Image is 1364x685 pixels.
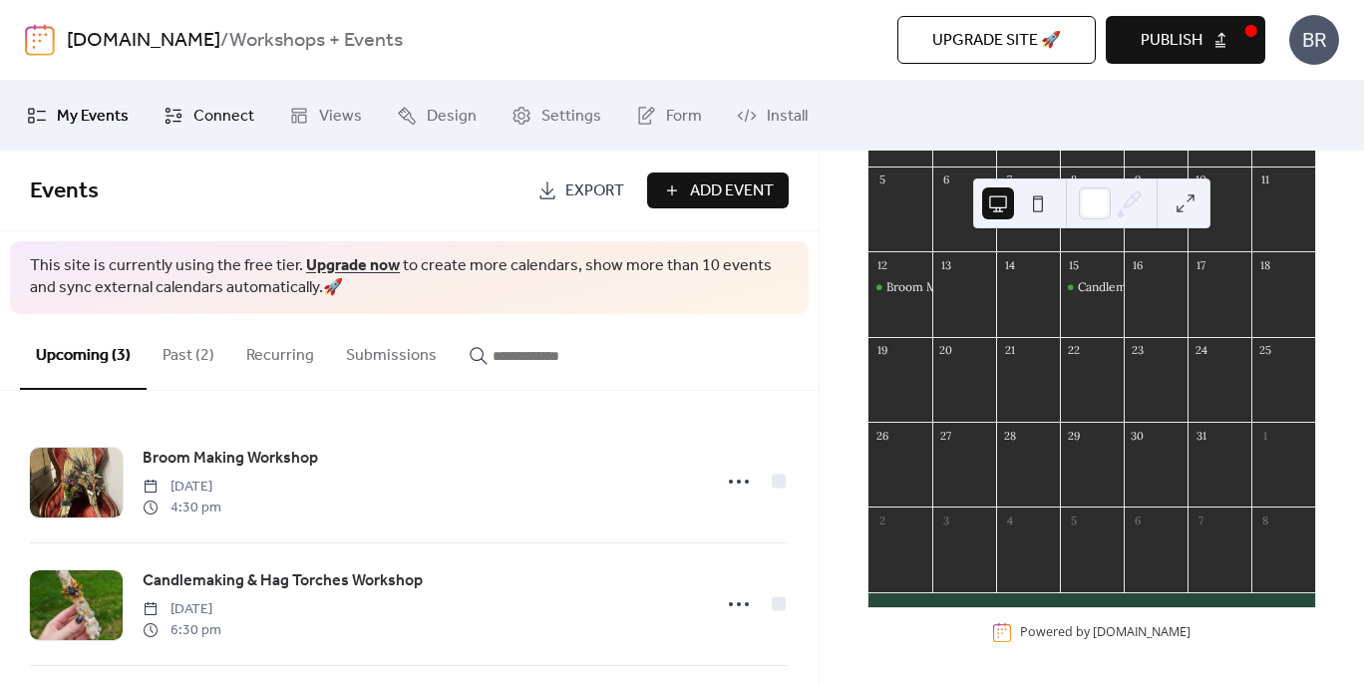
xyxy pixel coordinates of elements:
[319,105,362,129] span: Views
[382,89,492,143] a: Design
[274,89,377,143] a: Views
[874,257,889,272] div: 12
[1002,428,1017,443] div: 28
[1193,343,1208,358] div: 24
[1066,428,1081,443] div: 29
[1130,257,1145,272] div: 16
[12,89,144,143] a: My Events
[143,599,221,620] span: [DATE]
[330,314,453,388] button: Submissions
[938,172,953,187] div: 6
[938,343,953,358] div: 20
[1193,257,1208,272] div: 17
[1289,15,1339,65] div: BR
[1130,172,1145,187] div: 9
[149,89,269,143] a: Connect
[1257,172,1272,187] div: 11
[143,446,318,472] a: Broom Making Workshop
[621,89,717,143] a: Form
[1066,513,1081,527] div: 5
[193,105,254,129] span: Connect
[690,179,774,203] span: Add Event
[868,279,932,296] div: Broom Making Workshop
[647,172,789,208] button: Add Event
[306,250,400,281] a: Upgrade now
[1130,428,1145,443] div: 30
[1066,343,1081,358] div: 22
[1093,624,1191,641] a: [DOMAIN_NAME]
[1130,343,1145,358] div: 23
[522,172,639,208] a: Export
[722,89,823,143] a: Install
[1002,343,1017,358] div: 21
[143,498,221,518] span: 4:30 pm
[229,22,403,60] b: Workshops + Events
[1130,513,1145,527] div: 6
[1020,624,1191,641] div: Powered by
[1066,172,1081,187] div: 8
[1193,428,1208,443] div: 31
[1257,343,1272,358] div: 25
[1060,279,1124,296] div: Candlemaking & Hag Torches Workshop
[938,257,953,272] div: 13
[1078,279,1299,296] div: Candlemaking & Hag Torches Workshop
[220,22,229,60] b: /
[897,16,1096,64] button: Upgrade site 🚀
[147,314,230,388] button: Past (2)
[20,314,147,390] button: Upcoming (3)
[874,513,889,527] div: 2
[143,568,423,594] a: Candlemaking & Hag Torches Workshop
[497,89,616,143] a: Settings
[1257,428,1272,443] div: 1
[874,343,889,358] div: 19
[57,105,129,129] span: My Events
[1066,257,1081,272] div: 15
[874,172,889,187] div: 5
[143,620,221,641] span: 6:30 pm
[230,314,330,388] button: Recurring
[932,29,1061,53] span: Upgrade site 🚀
[565,179,624,203] span: Export
[143,447,318,471] span: Broom Making Workshop
[25,24,55,56] img: logo
[143,569,423,593] span: Candlemaking & Hag Torches Workshop
[938,428,953,443] div: 27
[1193,513,1208,527] div: 7
[1193,172,1208,187] div: 10
[1141,29,1202,53] span: Publish
[938,513,953,527] div: 3
[666,105,702,129] span: Form
[1257,257,1272,272] div: 18
[1002,513,1017,527] div: 4
[886,279,1026,296] div: Broom Making Workshop
[143,477,221,498] span: [DATE]
[541,105,601,129] span: Settings
[1106,16,1265,64] button: Publish
[67,22,220,60] a: [DOMAIN_NAME]
[767,105,808,129] span: Install
[427,105,477,129] span: Design
[1002,172,1017,187] div: 7
[30,170,99,213] span: Events
[30,255,789,300] span: This site is currently using the free tier. to create more calendars, show more than 10 events an...
[874,428,889,443] div: 26
[1002,257,1017,272] div: 14
[1257,513,1272,527] div: 8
